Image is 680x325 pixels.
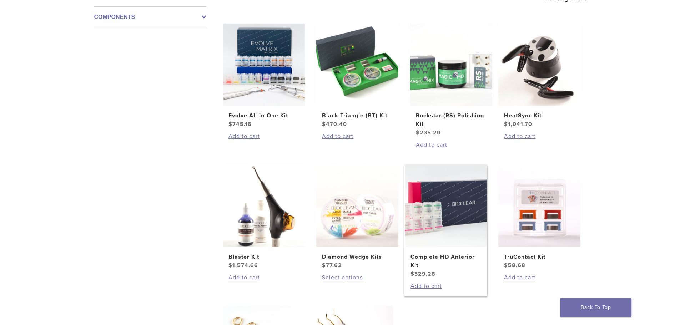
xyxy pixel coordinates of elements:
bdi: 77.62 [322,262,342,269]
span: $ [228,121,232,128]
bdi: 329.28 [410,270,435,278]
bdi: 470.40 [322,121,347,128]
a: Evolve All-in-One KitEvolve All-in-One Kit $745.16 [222,24,306,128]
bdi: 1,041.70 [504,121,532,128]
img: Blaster Kit [223,165,305,247]
img: Black Triangle (BT) Kit [316,24,398,106]
a: Blaster KitBlaster Kit $1,574.66 [222,165,306,270]
bdi: 745.16 [228,121,252,128]
img: HeatSync Kit [498,24,580,106]
h2: HeatSync Kit [504,111,575,120]
span: $ [410,270,414,278]
a: TruContact KitTruContact Kit $58.68 [498,165,581,270]
span: $ [416,129,420,136]
img: Diamond Wedge Kits [316,165,398,247]
bdi: 235.20 [416,129,441,136]
a: Add to cart: “TruContact Kit” [504,273,575,282]
h2: TruContact Kit [504,253,575,261]
h2: Evolve All-in-One Kit [228,111,299,120]
img: Complete HD Anterior Kit [405,165,487,247]
a: Select options for “Diamond Wedge Kits” [322,273,393,282]
a: Add to cart: “Evolve All-in-One Kit” [228,132,299,141]
h2: Complete HD Anterior Kit [410,253,481,270]
a: Diamond Wedge KitsDiamond Wedge Kits $77.62 [316,165,399,270]
a: Black Triangle (BT) KitBlack Triangle (BT) Kit $470.40 [316,24,399,128]
a: Add to cart: “Blaster Kit” [228,273,299,282]
bdi: 58.68 [504,262,525,269]
span: $ [322,262,326,269]
h2: Diamond Wedge Kits [322,253,393,261]
h2: Rockstar (RS) Polishing Kit [416,111,487,128]
span: $ [504,262,508,269]
label: Components [94,13,206,21]
img: Evolve All-in-One Kit [223,24,305,106]
span: $ [228,262,232,269]
bdi: 1,574.66 [228,262,258,269]
a: Add to cart: “Rockstar (RS) Polishing Kit” [416,141,487,149]
span: $ [322,121,326,128]
a: Add to cart: “HeatSync Kit” [504,132,575,141]
a: Complete HD Anterior KitComplete HD Anterior Kit $329.28 [404,165,488,278]
img: Rockstar (RS) Polishing Kit [410,24,492,106]
img: TruContact Kit [498,165,580,247]
a: Add to cart: “Black Triangle (BT) Kit” [322,132,393,141]
h2: Black Triangle (BT) Kit [322,111,393,120]
a: Back To Top [560,298,631,317]
h2: Blaster Kit [228,253,299,261]
a: HeatSync KitHeatSync Kit $1,041.70 [498,24,581,128]
span: $ [504,121,508,128]
a: Rockstar (RS) Polishing KitRockstar (RS) Polishing Kit $235.20 [410,24,493,137]
a: Add to cart: “Complete HD Anterior Kit” [410,282,481,290]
